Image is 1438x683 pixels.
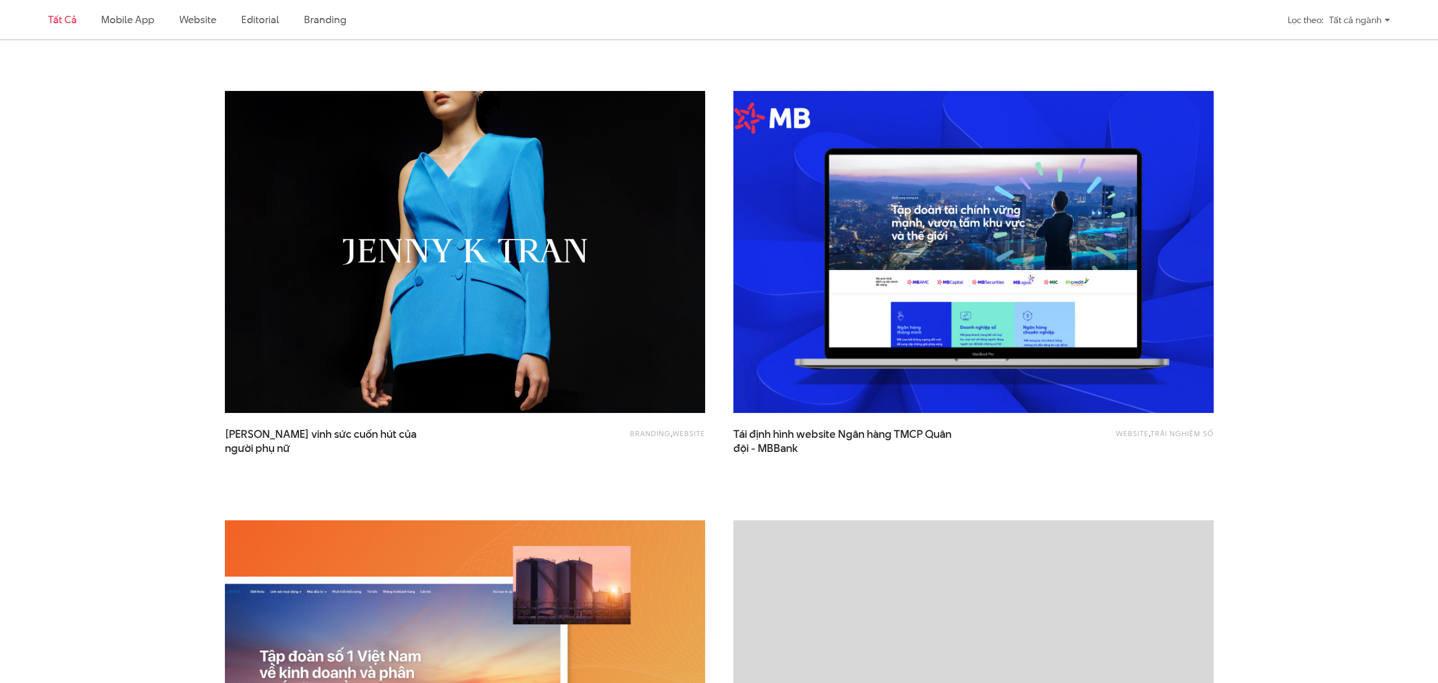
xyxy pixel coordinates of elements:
[225,427,451,455] a: [PERSON_NAME] vinh sức cuốn hút củangười phụ nữ
[1022,427,1214,450] div: ,
[733,427,959,455] span: Tái định hình website Ngân hàng TMCP Quân
[179,12,216,27] a: Website
[513,427,705,450] div: ,
[304,12,346,27] a: Branding
[733,427,959,455] a: Tái định hình website Ngân hàng TMCP Quânđội - MBBank
[1150,428,1214,438] a: Trải nghiệm số
[709,75,1237,429] img: tái định hình website ngân hàng tmcp quân đội mbbank
[630,428,671,438] a: Branding
[672,428,705,438] a: Website
[225,427,451,455] span: [PERSON_NAME] vinh sức cuốn hút của
[1116,428,1149,438] a: Website
[225,91,705,413] img: Jenny K Tran_Rebrand_Fashion_VietNam
[733,441,798,456] span: đội - MBBank
[241,12,279,27] a: Editorial
[225,441,290,456] span: người phụ nữ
